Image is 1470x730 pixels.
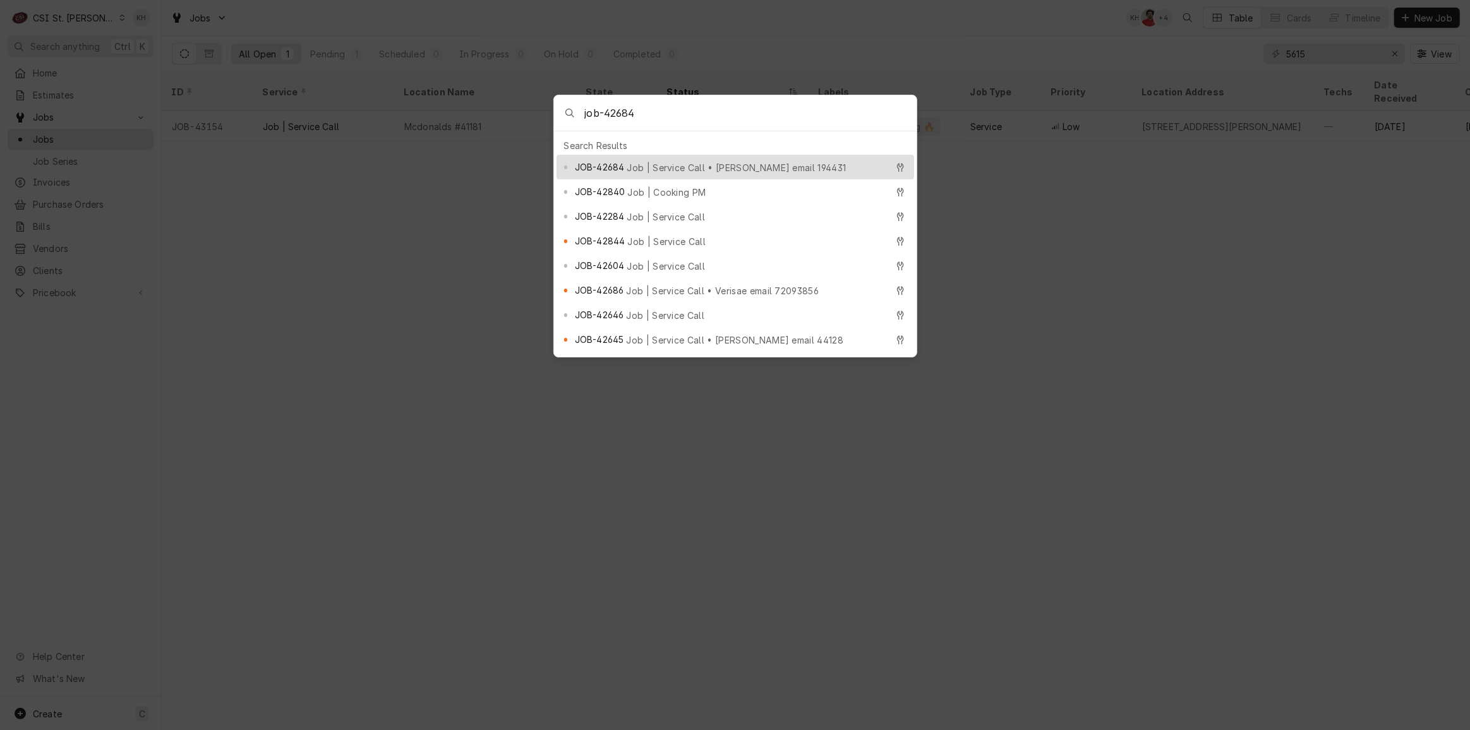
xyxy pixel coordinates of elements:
[627,210,705,224] span: Job | Service Call
[627,235,706,248] span: Job | Service Call
[626,284,819,297] span: Job | Service Call • Verisae email 72093856
[627,161,846,174] span: Job | Service Call • [PERSON_NAME] email 194431
[553,95,917,357] div: Global Command Menu
[575,160,624,174] span: JOB-42684
[626,309,704,322] span: Job | Service Call
[575,333,624,346] span: JOB-42645
[575,185,625,198] span: JOB-42840
[627,260,705,273] span: Job | Service Call
[575,234,625,248] span: JOB-42844
[626,333,843,347] span: Job | Service Call • [PERSON_NAME] email 44128
[584,95,916,131] input: Search anything
[575,210,624,223] span: JOB-42284
[575,284,624,297] span: JOB-42686
[575,259,624,272] span: JOB-42604
[557,136,914,155] div: Search Results
[627,186,706,199] span: Job | Cooking PM
[575,308,624,321] span: JOB-42646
